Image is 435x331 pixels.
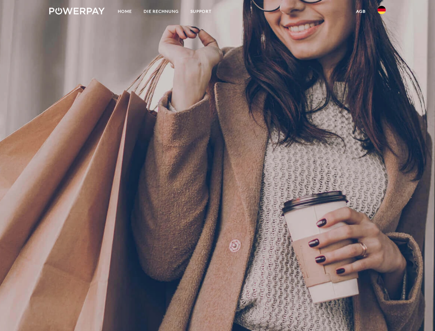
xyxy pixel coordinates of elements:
[185,5,217,18] a: SUPPORT
[350,5,372,18] a: agb
[377,6,386,14] img: de
[49,8,105,14] img: logo-powerpay-white.svg
[112,5,138,18] a: Home
[138,5,185,18] a: DIE RECHNUNG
